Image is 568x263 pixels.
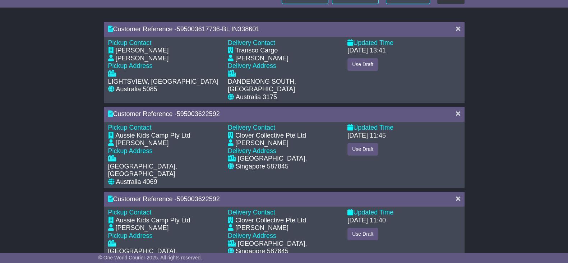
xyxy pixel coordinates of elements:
span: 595003622592 [177,195,220,203]
span: Pickup Contact [108,39,152,46]
span: Pickup Contact [108,209,152,216]
div: Singapore 587845 [236,163,288,171]
span: Delivery Address [228,147,276,154]
span: Delivery Contact [228,124,275,131]
div: Customer Reference - [108,195,449,203]
div: [GEOGRAPHIC_DATA], [238,155,307,163]
span: © One World Courier 2025. All rights reserved. [98,255,202,260]
div: Singapore 587845 [236,248,288,255]
div: [GEOGRAPHIC_DATA], [GEOGRAPHIC_DATA] [108,248,221,263]
div: Updated Time [347,209,460,217]
div: [PERSON_NAME] [235,224,288,232]
div: Transco Cargo [235,47,278,55]
button: Use Draft [347,143,378,156]
div: [DATE] 13:41 [347,47,386,55]
div: Australia 3175 [236,93,277,101]
div: DANDENONG SOUTH, [GEOGRAPHIC_DATA] [228,78,340,93]
div: [GEOGRAPHIC_DATA], [238,240,307,248]
span: Pickup Contact [108,124,152,131]
div: [DATE] 11:45 [347,132,386,140]
span: 595003622592 [177,110,220,117]
div: LIGHTSVIEW, [GEOGRAPHIC_DATA] [108,78,218,86]
span: Delivery Contact [228,209,275,216]
div: [DATE] 11:40 [347,217,386,225]
div: [PERSON_NAME] [235,139,288,147]
span: Pickup Address [108,62,153,69]
div: Customer Reference - [108,26,449,33]
span: Pickup Address [108,232,153,239]
div: [PERSON_NAME] [235,55,288,63]
div: [PERSON_NAME] [116,47,169,55]
span: 595003617736-BL IN338601 [177,26,260,33]
div: Aussie Kids Camp Pty Ltd [116,132,190,140]
div: [PERSON_NAME] [116,139,169,147]
div: Updated Time [347,39,460,47]
span: Delivery Address [228,232,276,239]
span: Pickup Address [108,147,153,154]
div: Australia 5085 [116,86,157,93]
div: [GEOGRAPHIC_DATA], [GEOGRAPHIC_DATA] [108,163,221,178]
button: Use Draft [347,228,378,240]
div: Clover Collective Pte Ltd [235,132,306,140]
button: Use Draft [347,58,378,71]
div: Aussie Kids Camp Pty Ltd [116,217,190,225]
div: Clover Collective Pte Ltd [235,217,306,225]
div: Customer Reference - [108,110,449,118]
span: Delivery Address [228,62,276,69]
span: Delivery Contact [228,39,275,46]
div: Updated Time [347,124,460,132]
div: [PERSON_NAME] [116,224,169,232]
div: [PERSON_NAME] [116,55,169,63]
div: Australia 4069 [116,178,157,186]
